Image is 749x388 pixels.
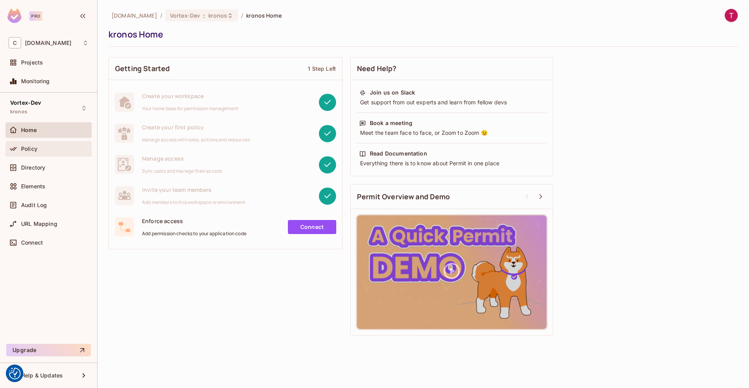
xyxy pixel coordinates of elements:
span: Connect [21,240,43,246]
div: 1 Step Left [308,65,336,72]
span: Add permission checks to your application code [142,231,247,237]
span: Vortex-Dev [170,12,200,19]
span: Home [21,127,37,133]
span: Help & Updates [21,372,63,379]
div: Pro [29,11,42,21]
span: Create your first policy [142,123,250,131]
span: kronos Home [246,12,281,19]
img: SReyMgAAAABJRU5ErkJggg== [7,9,21,23]
button: Consent Preferences [9,368,21,379]
span: : [203,13,206,19]
li: / [241,12,243,19]
span: Monitoring [21,78,50,84]
span: Permit Overview and Demo [357,192,450,202]
span: Elements [21,183,45,190]
div: Get support from out experts and learn from fellow devs [359,98,544,106]
span: URL Mapping [21,221,57,227]
span: Directory [21,164,45,171]
a: Connect [288,220,336,234]
span: Projects [21,59,43,66]
span: Vortex-Dev [10,100,41,106]
span: Workspace: consoleconnect.com [25,40,71,46]
span: Your home base for permission management [142,105,238,112]
span: Policy [21,146,37,152]
div: Book a meeting [370,119,412,127]
span: Create your workspace [142,92,238,100]
div: Read Documentation [370,150,427,157]
span: Sync users and manage their access [142,168,222,174]
span: Add members to this workspace or environment [142,199,246,206]
span: Enforce access [142,217,247,225]
span: Invite your team members [142,186,246,193]
span: Audit Log [21,202,47,208]
span: Getting Started [115,64,170,73]
span: the active workspace [112,12,157,19]
div: Everything there is to know about Permit in one place [359,159,544,167]
div: Meet the team face to face, or Zoom to Zoom 😉 [359,129,544,137]
span: kronos [208,12,227,19]
span: C [9,37,21,48]
div: kronos Home [108,29,734,40]
span: Manage access with roles, actions and resources [142,137,250,143]
img: Revisit consent button [9,368,21,379]
span: kronos [10,109,27,115]
div: Join us on Slack [370,89,415,97]
button: Upgrade [6,344,91,356]
li: / [160,12,162,19]
img: Tzeni Bolena [725,9,738,22]
span: Manage access [142,155,222,162]
span: Need Help? [357,64,397,73]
